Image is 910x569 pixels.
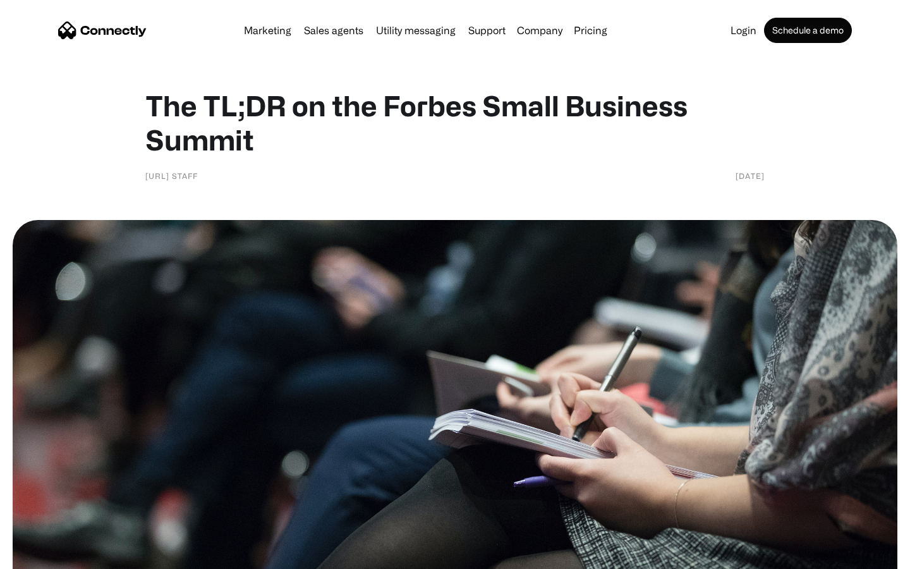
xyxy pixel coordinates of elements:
[463,25,511,35] a: Support
[299,25,368,35] a: Sales agents
[145,89,765,157] h1: The TL;DR on the Forbes Small Business Summit
[736,169,765,182] div: [DATE]
[13,547,76,565] aside: Language selected: English
[569,25,612,35] a: Pricing
[764,18,852,43] a: Schedule a demo
[239,25,296,35] a: Marketing
[517,21,562,39] div: Company
[25,547,76,565] ul: Language list
[371,25,461,35] a: Utility messaging
[145,169,198,182] div: [URL] Staff
[725,25,761,35] a: Login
